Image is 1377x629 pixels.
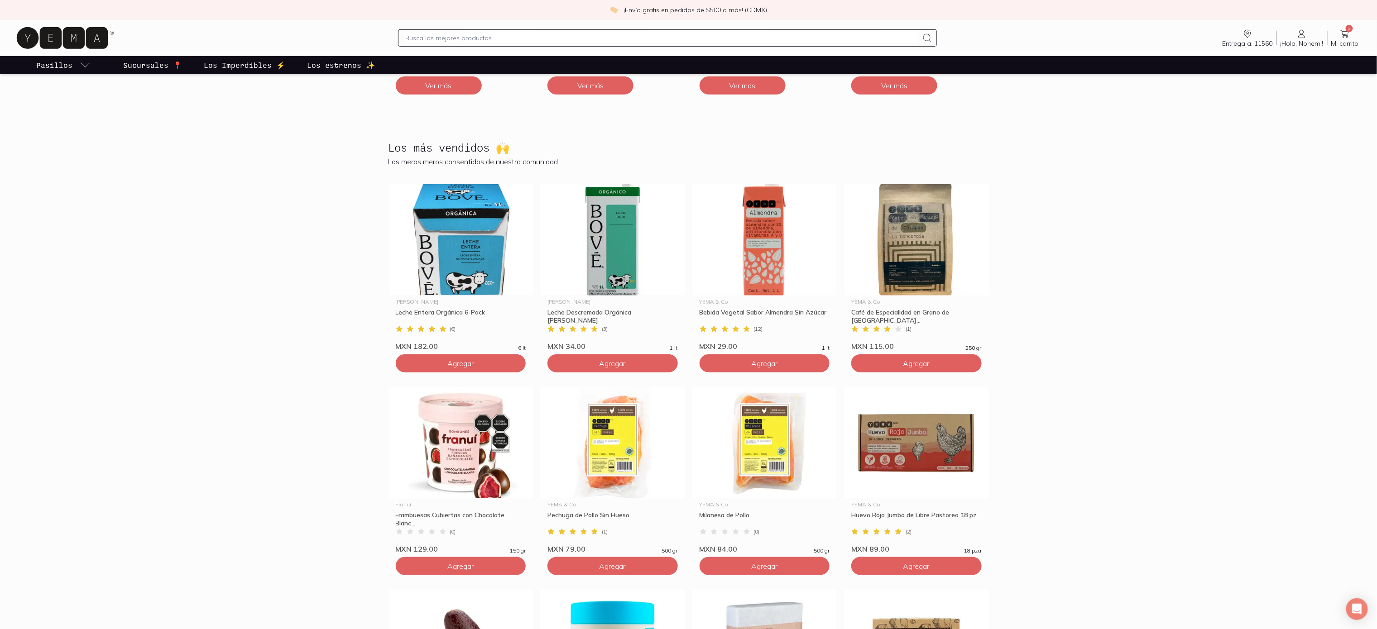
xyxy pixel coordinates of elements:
[851,544,889,553] span: MXN 89.00
[1277,29,1327,48] a: ¡Hola, Nohemi!
[1328,29,1363,48] a: 2Mi carrito
[389,387,533,553] a: Frambuesas Cubiertas con Chocolate Blanco y Chocolate AmargoFranuíFrambuesas Cubiertas con Chocol...
[547,76,633,95] button: Ver más
[754,326,763,332] span: ( 12 )
[389,157,989,166] p: Los meros meros consentidos de nuestra comunidad
[540,184,685,351] a: Leche Descremada Orgánica Bové[PERSON_NAME]Leche Descremada Orgánica [PERSON_NAME](3)MXN 34.001 lt
[396,299,526,305] div: [PERSON_NAME]
[396,342,438,351] span: MXN 182.00
[1219,29,1276,48] a: Entrega a: 11560
[1281,39,1324,48] span: ¡Hola, Nohemi!
[547,502,678,507] div: YEMA & Co
[692,387,837,498] img: Milanesa de Pollo
[450,529,456,534] span: ( 0 )
[751,359,777,368] span: Agregar
[851,342,894,351] span: MXN 115.00
[396,502,526,507] div: Franuí
[851,557,982,575] button: Agregar
[396,511,526,527] div: Frambuesas Cubiertas con Chocolate Blanc...
[602,326,608,332] span: ( 3 )
[450,326,456,332] span: ( 6 )
[700,76,786,95] button: Ver más
[202,56,287,74] a: Los Imperdibles ⚡️
[547,354,678,372] button: Agregar
[610,6,618,14] img: check
[1346,598,1368,620] div: Open Intercom Messenger
[1331,39,1359,48] span: Mi carrito
[844,184,989,295] img: Café de Especialidad en Grano de Chiapas La Concordia
[389,142,510,153] h2: Los más vendidos 🙌
[844,387,989,498] img: Huevo Rojo Jumbo de Libre Pastoreo 18 pzas
[540,387,685,498] img: Pechuga de Pollo Sin Hueso
[1223,39,1273,48] span: Entrega a: 11560
[906,529,912,534] span: ( 2 )
[851,299,982,305] div: YEMA & Co
[540,184,685,295] img: Leche Descremada Orgánica Bové
[751,562,777,571] span: Agregar
[121,56,184,74] a: Sucursales 📍
[547,342,585,351] span: MXN 34.00
[600,359,626,368] span: Agregar
[389,387,533,498] img: Frambuesas Cubiertas con Chocolate Blanco y Chocolate Amargo
[700,557,830,575] button: Agregar
[447,359,474,368] span: Agregar
[396,557,526,575] button: Agregar
[518,345,526,351] span: 6 lt
[305,56,377,74] a: Los estrenos ✨
[700,354,830,372] button: Agregar
[624,5,767,14] p: ¡Envío gratis en pedidos de $500 o más! (CDMX)
[700,299,830,305] div: YEMA & Co
[700,308,830,324] div: Bebida Vegetal Sabor Almendra Sin Azúcar
[844,387,989,553] a: Huevo Rojo Jumbo de Libre Pastoreo 18 pzasYEMA & CoHuevo Rojo Jumbo de Libre Pastoreo 18 pz...(2)...
[700,502,830,507] div: YEMA & Co
[700,544,738,553] span: MXN 84.00
[396,544,438,553] span: MXN 129.00
[964,548,982,553] span: 18 pza
[602,529,608,534] span: ( 1 )
[851,76,937,95] button: Ver más
[692,184,837,295] img: Bebida Vegetal Sabor Almendra Sin Azúcar
[851,308,982,324] div: Café de Especialidad en Grano de [GEOGRAPHIC_DATA]...
[670,345,678,351] span: 1 lt
[396,308,526,324] div: Leche Entera Orgánica 6-Pack
[851,502,982,507] div: YEMA & Co
[662,548,678,553] span: 500 gr
[822,345,830,351] span: 1 lt
[204,60,285,71] p: Los Imperdibles ⚡️
[600,562,626,571] span: Agregar
[547,308,678,324] div: Leche Descremada Orgánica [PERSON_NAME]
[966,345,982,351] span: 250 gr
[851,511,982,527] div: Huevo Rojo Jumbo de Libre Pastoreo 18 pz...
[692,184,837,351] a: Bebida Vegetal Sabor Almendra Sin AzúcarYEMA & CoBebida Vegetal Sabor Almendra Sin Azúcar(12)MXN ...
[547,299,678,305] div: [PERSON_NAME]
[396,354,526,372] button: Agregar
[692,387,837,553] a: Milanesa de PolloYEMA & CoMilanesa de Pollo(0)MXN 84.00500 gr
[754,529,760,534] span: ( 0 )
[34,56,92,74] a: pasillo-todos-link
[844,184,989,351] a: Café de Especialidad en Grano de Chiapas La ConcordiaYEMA & CoCafé de Especialidad en Grano de [G...
[406,33,919,43] input: Busca los mejores productos
[389,184,533,351] a: Leche Entera Orgánica 6-Pack[PERSON_NAME]Leche Entera Orgánica 6-Pack(6)MXN 182.006 lt
[547,557,678,575] button: Agregar
[123,60,182,71] p: Sucursales 📍
[851,354,982,372] button: Agregar
[700,511,830,527] div: Milanesa de Pollo
[447,562,474,571] span: Agregar
[540,387,685,553] a: Pechuga de Pollo Sin HuesoYEMA & CoPechuga de Pollo Sin Hueso(1)MXN 79.00500 gr
[1346,25,1353,32] span: 2
[547,511,678,527] div: Pechuga de Pollo Sin Hueso
[903,359,930,368] span: Agregar
[389,184,533,295] img: Leche Entera Orgánica 6-Pack
[307,60,375,71] p: Los estrenos ✨
[36,60,72,71] p: Pasillos
[547,544,585,553] span: MXN 79.00
[906,326,912,332] span: ( 1 )
[396,76,482,95] button: Ver más
[814,548,830,553] span: 500 gr
[510,548,526,553] span: 150 gr
[700,342,738,351] span: MXN 29.00
[903,562,930,571] span: Agregar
